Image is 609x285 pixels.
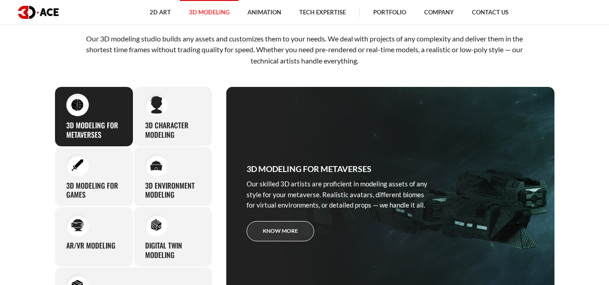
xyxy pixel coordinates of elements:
[247,163,371,175] h3: 3D Modeling for Metaverses
[150,219,162,231] img: Digital Twin modeling
[247,221,314,241] a: Know more
[71,99,83,111] img: 3D Modeling for Metaverses
[145,121,201,140] h3: 3D character modeling
[150,160,162,171] img: 3D environment modeling
[150,96,162,114] img: 3D character modeling
[145,181,201,200] h3: 3D environment modeling
[66,181,122,200] h3: 3D modeling for games
[66,121,122,140] h3: 3D Modeling for Metaverses
[71,219,83,231] img: AR/VR modeling
[18,6,59,19] img: logo dark
[247,179,431,210] p: Our skilled 3D artists are proficient in modeling assets of any style for your metaverse. Realist...
[71,159,83,171] img: 3D modeling for games
[82,33,527,66] p: Our 3D modeling studio builds any assets and customizes them to your needs. We deal with projects...
[66,241,115,250] h3: AR/VR modeling
[145,241,201,260] h3: Digital Twin modeling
